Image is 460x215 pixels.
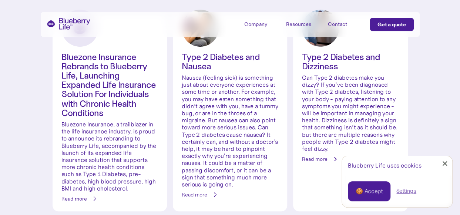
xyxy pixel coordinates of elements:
[370,18,414,31] a: Get a quote
[328,21,347,27] div: Contact
[302,155,328,163] div: Read more
[377,21,406,28] div: Get a quote
[348,181,390,201] a: 🍪 Accept
[356,187,383,195] div: 🍪 Accept
[445,163,445,164] div: Close Cookie Popup
[286,21,311,27] div: Resources
[302,53,399,71] h3: Type 2 Diabetes and Dizziness
[182,191,207,198] div: Read more
[61,121,158,192] p: Bluezone Insurance, a trailblazer in the life insurance industry, is proud to announce its rebran...
[244,18,278,30] div: Company
[61,195,87,202] div: Read more
[182,74,278,188] p: Nausea (feeling sick) is something just about everyone experiences at some time or another. For e...
[302,74,399,152] p: Can Type 2 diabetes make you dizzy? If you’ve been diagnosed with Type 2 diabetes, listening to y...
[396,187,416,195] a: Settings
[437,156,452,171] a: Close Cookie Popup
[182,53,278,71] h3: Type 2 Diabetes and Nausea
[328,18,361,30] a: Contact
[61,53,158,202] a: Bluezone Insurance Rebrands to Blueberry Life, Launching Expanded Life Insurance Solution For Ind...
[47,18,90,30] a: home
[61,53,158,118] h3: Bluezone Insurance Rebrands to Blueberry Life, Launching Expanded Life Insurance Solution For Ind...
[302,53,399,163] a: Type 2 Diabetes and DizzinessCan Type 2 diabetes make you dizzy? If you’ve been diagnosed with Ty...
[244,21,267,27] div: Company
[286,18,319,30] div: Resources
[348,162,446,169] div: Blueberry Life uses cookies
[182,53,278,199] a: Type 2 Diabetes and NauseaNausea (feeling sick) is something just about everyone experiences at s...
